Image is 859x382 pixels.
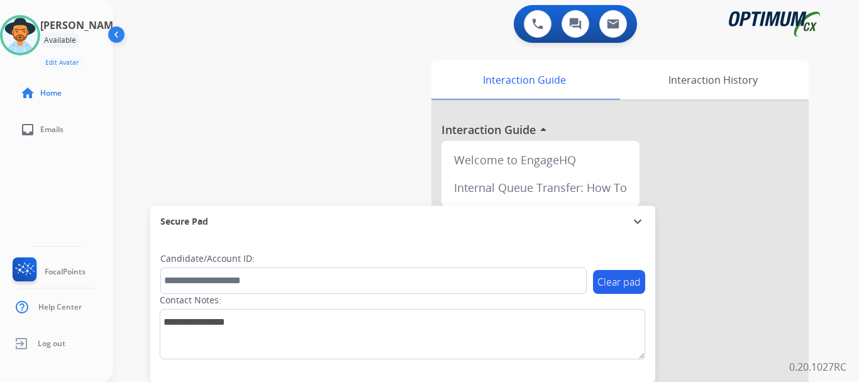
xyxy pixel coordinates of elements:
[160,215,208,228] span: Secure Pad
[446,174,635,201] div: Internal Queue Transfer: How To
[45,267,86,277] span: FocalPoints
[38,302,82,312] span: Help Center
[630,214,645,229] mat-icon: expand_more
[40,88,62,98] span: Home
[3,18,38,53] img: avatar
[20,122,35,137] mat-icon: inbox
[431,60,617,99] div: Interaction Guide
[160,252,255,265] label: Candidate/Account ID:
[40,33,80,48] div: Available
[40,55,84,70] button: Edit Avatar
[789,359,846,374] p: 0.20.1027RC
[160,294,221,306] label: Contact Notes:
[617,60,809,99] div: Interaction History
[446,146,635,174] div: Welcome to EngageHQ
[20,86,35,101] mat-icon: home
[40,125,64,135] span: Emails
[38,339,65,349] span: Log out
[593,270,645,294] button: Clear pad
[40,18,122,33] h3: [PERSON_NAME]
[10,257,86,286] a: FocalPoints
